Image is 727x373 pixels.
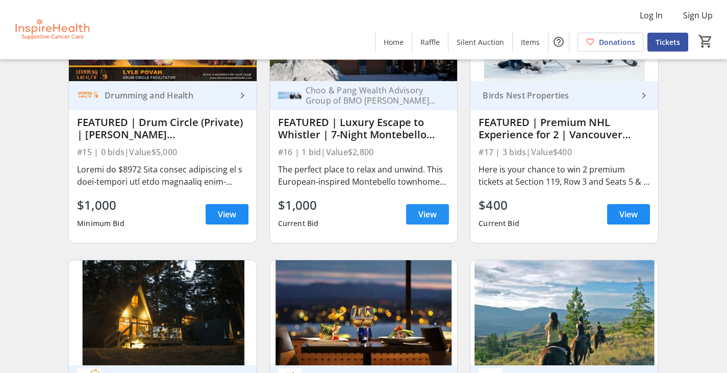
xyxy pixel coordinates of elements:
div: Current Bid [278,214,319,233]
div: $400 [479,196,519,214]
div: Choo & Pang Wealth Advisory Group of BMO [PERSON_NAME] [PERSON_NAME] [302,85,437,106]
div: Minimum Bid [77,214,124,233]
span: Donations [599,37,635,47]
div: The perfect place to relax and unwind. This European-inspired Montebello townhome comes with 3 be... [278,163,449,188]
a: Home [375,33,412,52]
img: Chateau Victoria Hotel & Suites | One-Night Luxurious Escape for Two [270,260,458,366]
mat-icon: keyboard_arrow_right [236,89,248,102]
img: InspireHealth Supportive Cancer Care's Logo [6,4,97,55]
img: Sundance Guest Ranch (Ashcroft) | Two-Night Getaway for 2 [470,260,658,366]
button: Help [548,32,569,52]
div: Loremi do $8972 Sita consec adipiscing el s doei-tempori utl etdo magnaaliq enim-adminimv quisn e... [77,163,248,188]
span: Sign Up [683,9,713,21]
mat-icon: keyboard_arrow_right [638,89,650,102]
div: #16 | 1 bid | Value $2,800 [278,145,449,159]
div: #17 | 3 bids | Value $400 [479,145,650,159]
a: Donations [578,33,643,52]
img: Drumming and Health [77,84,101,107]
button: Cart [696,32,715,51]
span: Silent Auction [457,37,504,47]
div: Current Bid [479,214,519,233]
button: Sign Up [675,7,721,23]
a: Drumming and HealthDrumming and Health [69,81,257,110]
a: Birds Nest Properties [470,81,658,110]
span: Log In [640,9,663,21]
div: $1,000 [278,196,319,214]
span: View [218,208,236,220]
div: FEATURED | Premium NHL Experience for 2 | Vancouver Canucks vs. Columbus Blue Jackets [479,116,650,141]
a: View [406,204,449,225]
button: Log In [632,7,671,23]
div: #15 | 0 bids | Value $5,000 [77,145,248,159]
img: FEATURED |Taku Resort Beachhouse Getaway | 3 Nights with Golf [69,260,257,366]
a: Silent Auction [448,33,512,52]
div: Birds Nest Properties [479,90,638,101]
div: $1,000 [77,196,124,214]
span: Tickets [656,37,680,47]
span: Raffle [420,37,440,47]
span: Home [384,37,404,47]
div: Drumming and Health [101,90,236,101]
div: Here is your chance to win 2 premium tickets at Section 119, Row 3 and Seats 5 & 6 to see the Van... [479,163,650,188]
div: FEATURED | Luxury Escape to Whistler | 7-Night Montebello Chalet Stay ([DATE]–[DATE]) [278,116,449,141]
a: Items [513,33,548,52]
span: Items [521,37,540,47]
a: View [607,204,650,225]
span: View [418,208,437,220]
div: FEATURED | Drum Circle (Private) | [PERSON_NAME] ([GEOGRAPHIC_DATA]/[GEOGRAPHIC_DATA]) [77,116,248,141]
a: Raffle [412,33,448,52]
span: View [619,208,638,220]
img: Choo & Pang Wealth Advisory Group of BMO Nesbitt Burns [278,84,302,107]
a: Tickets [647,33,688,52]
a: View [206,204,248,225]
